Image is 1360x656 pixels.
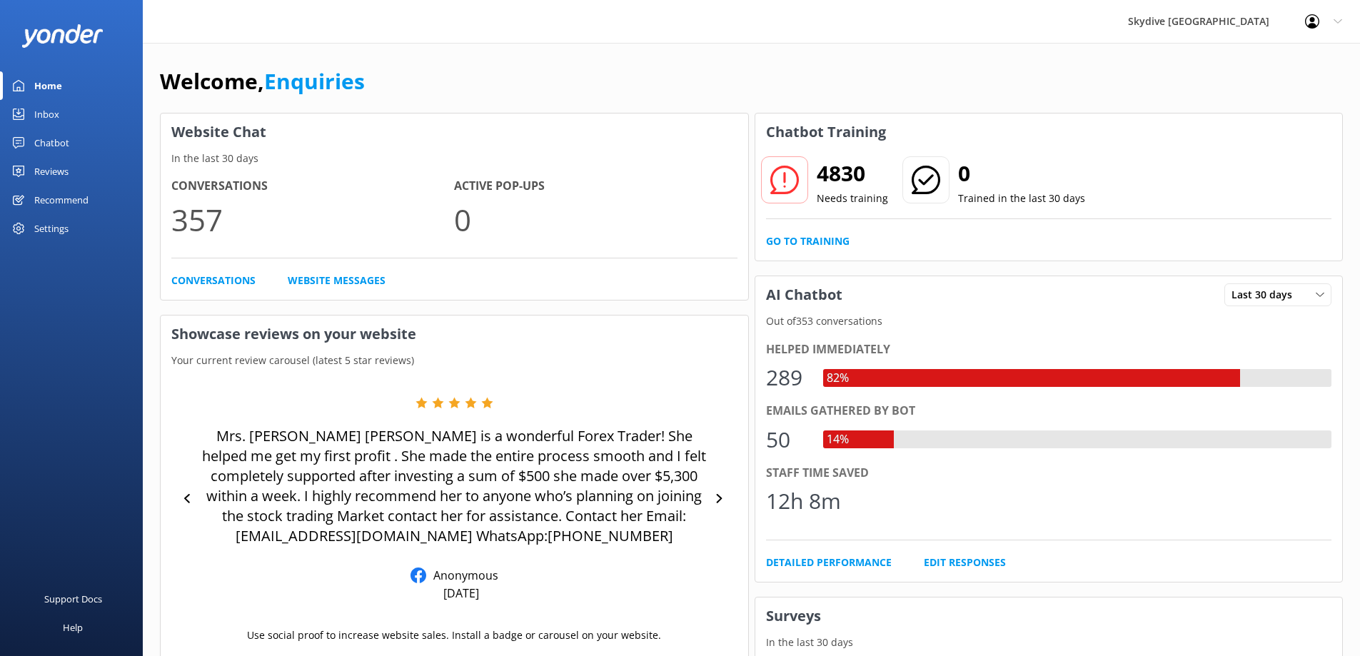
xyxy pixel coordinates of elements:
h3: Website Chat [161,113,748,151]
a: Enquiries [264,66,365,96]
div: Settings [34,214,69,243]
div: 289 [766,360,809,395]
div: Home [34,71,62,100]
p: Trained in the last 30 days [958,191,1085,206]
p: In the last 30 days [755,635,1343,650]
div: 12h 8m [766,484,841,518]
span: Last 30 days [1231,287,1301,303]
div: Staff time saved [766,464,1332,483]
div: Helped immediately [766,340,1332,359]
a: Detailed Performance [766,555,892,570]
p: Your current review carousel (latest 5 star reviews) [161,353,748,368]
div: 82% [823,369,852,388]
p: Out of 353 conversations [755,313,1343,329]
div: Inbox [34,100,59,128]
img: Facebook Reviews [410,567,426,583]
p: 0 [454,196,737,243]
h3: Surveys [755,597,1343,635]
div: Chatbot [34,128,69,157]
h3: AI Chatbot [755,276,853,313]
p: [DATE] [443,585,479,601]
h1: Welcome, [160,64,365,99]
h3: Showcase reviews on your website [161,316,748,353]
h3: Chatbot Training [755,113,897,151]
p: Mrs. [PERSON_NAME] [PERSON_NAME] is a wonderful Forex Trader! She helped me get my first profit .... [200,426,709,546]
div: Recommend [34,186,89,214]
h2: 4830 [817,156,888,191]
div: 14% [823,430,852,449]
p: Use social proof to increase website sales. Install a badge or carousel on your website. [247,627,661,643]
h4: Active Pop-ups [454,177,737,196]
h2: 0 [958,156,1085,191]
div: Help [63,613,83,642]
h4: Conversations [171,177,454,196]
img: yonder-white-logo.png [21,24,104,48]
p: Needs training [817,191,888,206]
a: Conversations [171,273,256,288]
div: Support Docs [44,585,102,613]
p: Anonymous [426,567,498,583]
a: Edit Responses [924,555,1006,570]
a: Go to Training [766,233,850,249]
p: 357 [171,196,454,243]
div: Emails gathered by bot [766,402,1332,420]
div: Reviews [34,157,69,186]
p: In the last 30 days [161,151,748,166]
div: 50 [766,423,809,457]
a: Website Messages [288,273,386,288]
